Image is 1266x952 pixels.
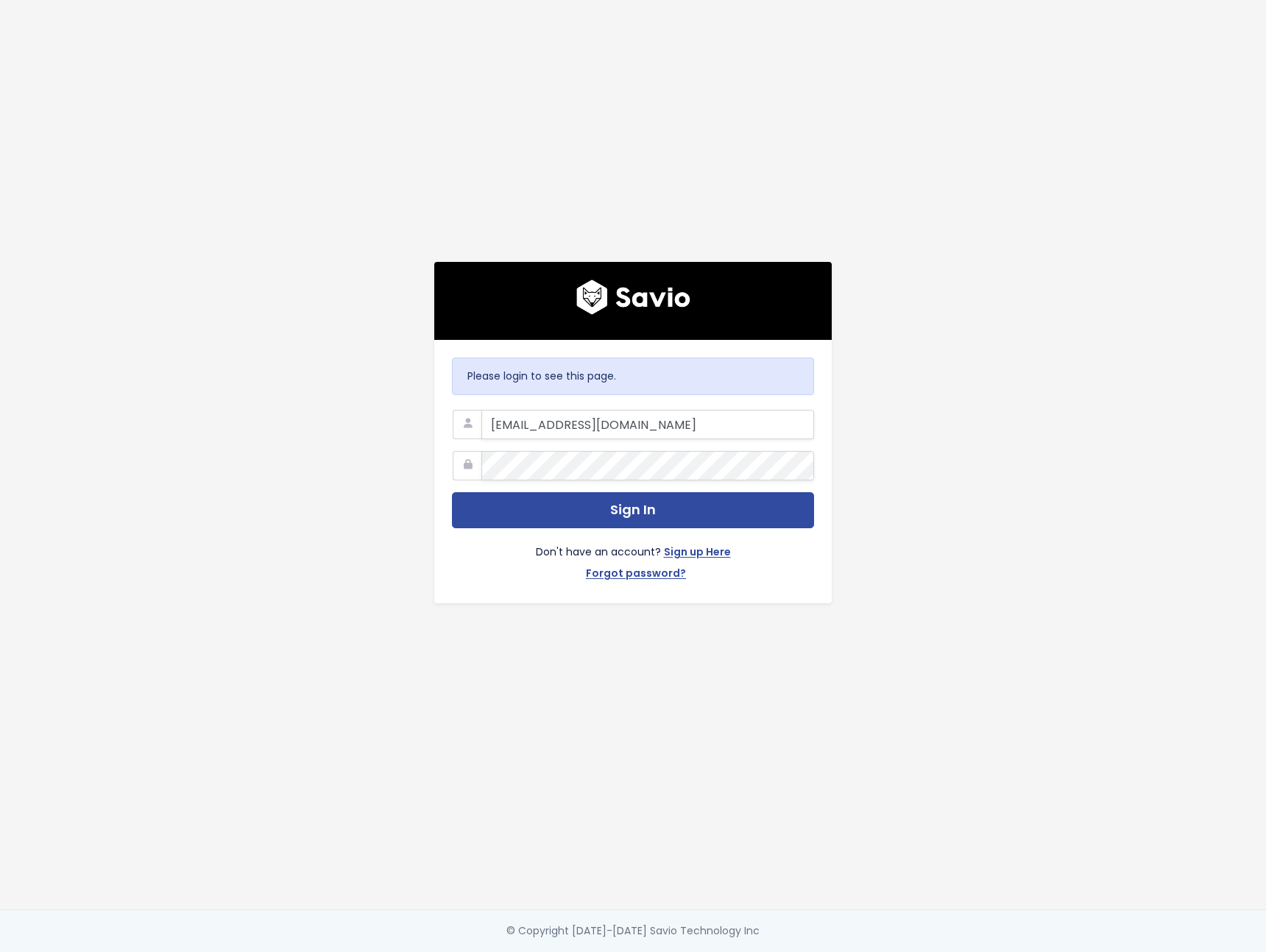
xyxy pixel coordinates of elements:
p: Please login to see this page. [467,367,799,386]
div: Don't have an account? [452,528,814,586]
a: Sign up Here [664,543,731,564]
img: logo600x187.a314fd40982d.png [576,280,690,315]
a: Forgot password? [586,564,686,586]
div: © Copyright [DATE]-[DATE] Savio Technology Inc [506,922,760,940]
button: Sign In [452,492,814,528]
input: Your Work Email Address [481,410,814,439]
